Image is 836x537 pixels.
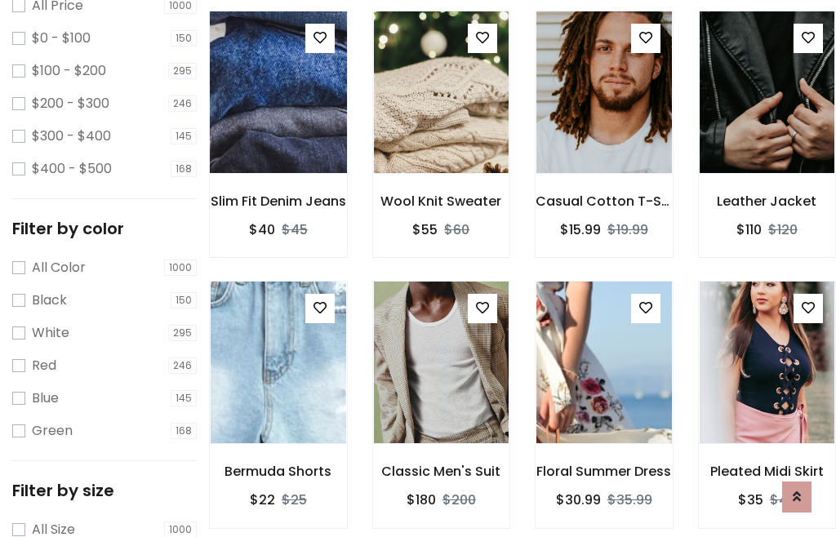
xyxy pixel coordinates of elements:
span: 168 [171,161,197,177]
h6: $180 [407,492,436,508]
span: 145 [171,390,197,406]
label: Red [32,356,56,375]
label: All Color [32,258,86,277]
h6: Floral Summer Dress [536,464,673,479]
h6: $22 [250,492,275,508]
h6: Pleated Midi Skirt [699,464,836,479]
h6: $35 [738,492,763,508]
label: $300 - $400 [32,126,111,146]
h6: $110 [736,222,762,237]
span: 295 [168,63,197,79]
label: $100 - $200 [32,61,106,81]
h6: $15.99 [560,222,601,237]
h6: $40 [249,222,275,237]
del: $40 [770,490,796,509]
h6: Bermuda Shorts [210,464,347,479]
label: $400 - $500 [32,159,112,179]
span: 295 [168,325,197,341]
h6: $55 [412,222,438,237]
label: Green [32,421,73,441]
span: 246 [168,357,197,374]
h6: Leather Jacket [699,193,836,209]
label: $200 - $300 [32,94,109,113]
h5: Filter by size [12,481,197,500]
h6: Wool Knit Sweater [373,193,510,209]
span: 150 [171,30,197,47]
del: $45 [282,220,308,239]
h5: Filter by color [12,219,197,238]
span: 168 [171,423,197,439]
label: Black [32,291,67,310]
span: 150 [171,292,197,308]
label: White [32,323,69,343]
h6: Classic Men's Suit [373,464,510,479]
h6: Casual Cotton T-Shirt [536,193,673,209]
del: $200 [442,490,476,509]
del: $19.99 [607,220,648,239]
del: $60 [444,220,469,239]
label: Blue [32,388,59,408]
span: 1000 [164,260,197,276]
h6: $30.99 [556,492,601,508]
del: $25 [282,490,307,509]
del: $35.99 [607,490,652,509]
h6: Slim Fit Denim Jeans [210,193,347,209]
span: 246 [168,95,197,112]
del: $120 [768,220,798,239]
span: 145 [171,128,197,144]
label: $0 - $100 [32,29,91,48]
